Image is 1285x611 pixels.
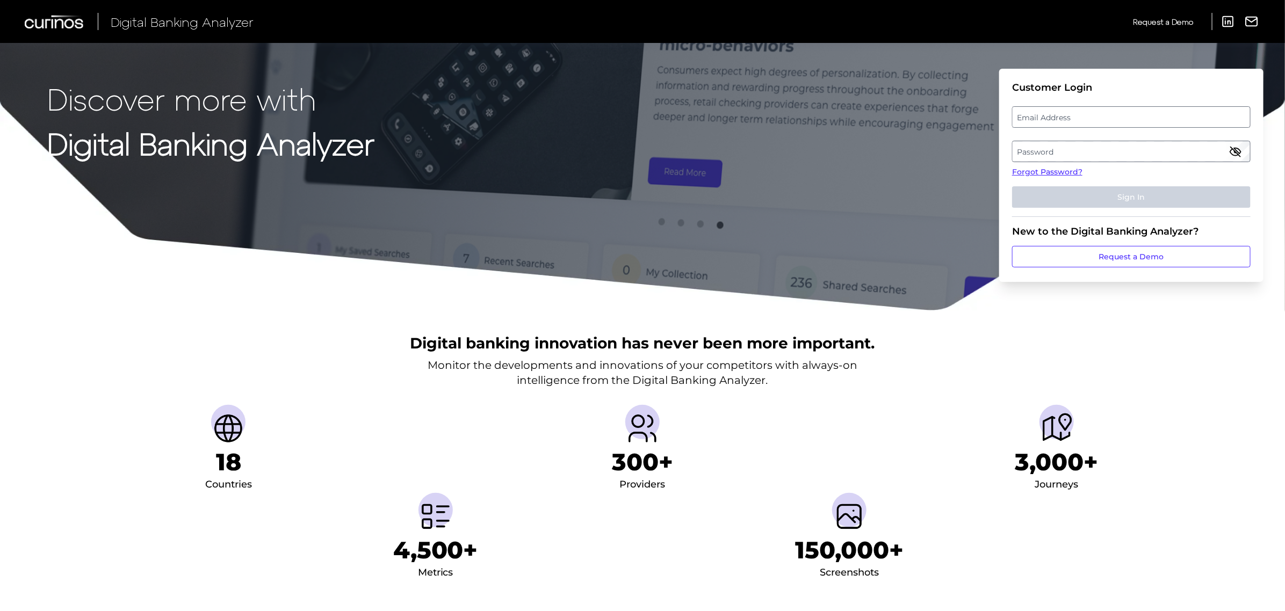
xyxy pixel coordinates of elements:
[795,536,904,564] h1: 150,000+
[620,476,666,493] div: Providers
[393,536,478,564] h1: 4,500+
[1039,411,1074,446] img: Journeys
[216,448,241,476] h1: 18
[211,411,246,446] img: Countries
[418,564,453,581] div: Metrics
[612,448,673,476] h1: 300+
[625,411,660,446] img: Providers
[1035,476,1078,493] div: Journeys
[1012,186,1251,208] button: Sign In
[428,358,857,388] p: Monitor the developments and innovations of your competitors with always-on intelligence from the...
[1013,107,1250,127] label: Email Address
[47,82,374,115] p: Discover more with
[47,125,374,161] strong: Digital Banking Analyzer
[1133,13,1193,31] a: Request a Demo
[1012,246,1251,267] a: Request a Demo
[820,564,879,581] div: Screenshots
[205,476,252,493] div: Countries
[1012,226,1251,237] div: New to the Digital Banking Analyzer?
[1012,166,1251,178] a: Forgot Password?
[1012,82,1251,93] div: Customer Login
[1015,448,1098,476] h1: 3,000+
[410,333,875,353] h2: Digital banking innovation has never been more important.
[832,499,867,534] img: Screenshots
[111,14,254,30] span: Digital Banking Analyzer
[418,499,453,534] img: Metrics
[1133,17,1193,26] span: Request a Demo
[25,15,85,28] img: Curinos
[1013,142,1250,161] label: Password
